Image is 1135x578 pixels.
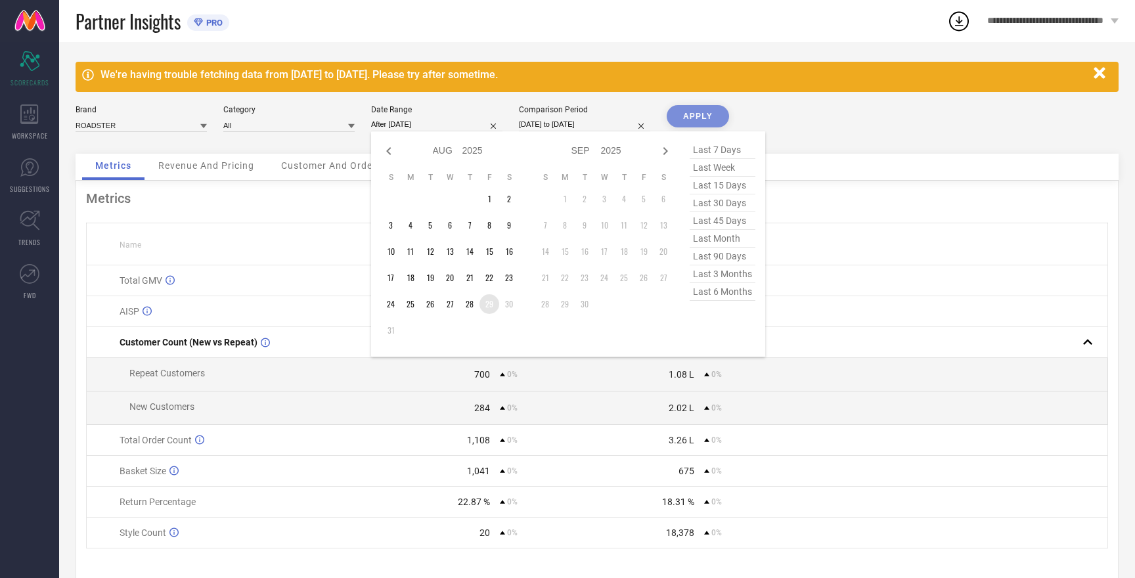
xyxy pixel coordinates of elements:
[129,401,194,412] span: New Customers
[129,368,205,378] span: Repeat Customers
[594,189,614,209] td: Wed Sep 03 2025
[381,215,401,235] td: Sun Aug 03 2025
[440,242,460,261] td: Wed Aug 13 2025
[535,294,555,314] td: Sun Sep 28 2025
[460,294,479,314] td: Thu Aug 28 2025
[679,466,694,476] div: 675
[634,172,654,183] th: Friday
[575,172,594,183] th: Tuesday
[690,177,755,194] span: last 15 days
[479,527,490,538] div: 20
[381,143,397,159] div: Previous month
[711,497,722,506] span: 0%
[76,8,181,35] span: Partner Insights
[479,172,499,183] th: Friday
[519,105,650,114] div: Comparison Period
[401,294,420,314] td: Mon Aug 25 2025
[440,172,460,183] th: Wednesday
[690,283,755,301] span: last 6 months
[634,268,654,288] td: Fri Sep 26 2025
[499,294,519,314] td: Sat Aug 30 2025
[460,215,479,235] td: Thu Aug 07 2025
[86,190,1108,206] div: Metrics
[555,189,575,209] td: Mon Sep 01 2025
[507,403,518,412] span: 0%
[381,321,401,340] td: Sun Aug 31 2025
[654,189,673,209] td: Sat Sep 06 2025
[440,268,460,288] td: Wed Aug 20 2025
[507,466,518,476] span: 0%
[594,268,614,288] td: Wed Sep 24 2025
[575,268,594,288] td: Tue Sep 23 2025
[711,435,722,445] span: 0%
[575,215,594,235] td: Tue Sep 09 2025
[555,268,575,288] td: Mon Sep 22 2025
[614,215,634,235] td: Thu Sep 11 2025
[711,370,722,379] span: 0%
[555,294,575,314] td: Mon Sep 29 2025
[479,242,499,261] td: Fri Aug 15 2025
[120,275,162,286] span: Total GMV
[474,369,490,380] div: 700
[371,118,502,131] input: Select date range
[499,172,519,183] th: Saturday
[420,215,440,235] td: Tue Aug 05 2025
[614,172,634,183] th: Thursday
[120,497,196,507] span: Return Percentage
[654,215,673,235] td: Sat Sep 13 2025
[594,215,614,235] td: Wed Sep 10 2025
[499,268,519,288] td: Sat Aug 23 2025
[460,172,479,183] th: Thursday
[614,242,634,261] td: Thu Sep 18 2025
[12,131,48,141] span: WORKSPACE
[479,189,499,209] td: Fri Aug 01 2025
[95,160,131,171] span: Metrics
[507,435,518,445] span: 0%
[662,497,694,507] div: 18.31 %
[669,435,694,445] div: 3.26 L
[440,294,460,314] td: Wed Aug 27 2025
[401,172,420,183] th: Monday
[381,242,401,261] td: Sun Aug 10 2025
[420,242,440,261] td: Tue Aug 12 2025
[401,268,420,288] td: Mon Aug 18 2025
[690,230,755,248] span: last month
[460,242,479,261] td: Thu Aug 14 2025
[654,242,673,261] td: Sat Sep 20 2025
[657,143,673,159] div: Next month
[499,189,519,209] td: Sat Aug 02 2025
[479,215,499,235] td: Fri Aug 08 2025
[420,268,440,288] td: Tue Aug 19 2025
[401,215,420,235] td: Mon Aug 04 2025
[666,527,694,538] div: 18,378
[507,528,518,537] span: 0%
[499,215,519,235] td: Sat Aug 09 2025
[690,194,755,212] span: last 30 days
[519,118,650,131] input: Select comparison period
[479,294,499,314] td: Fri Aug 29 2025
[555,242,575,261] td: Mon Sep 15 2025
[467,435,490,445] div: 1,108
[24,290,36,300] span: FWD
[120,240,141,250] span: Name
[555,215,575,235] td: Mon Sep 08 2025
[371,105,502,114] div: Date Range
[634,242,654,261] td: Fri Sep 19 2025
[120,466,166,476] span: Basket Size
[381,172,401,183] th: Sunday
[614,189,634,209] td: Thu Sep 04 2025
[401,242,420,261] td: Mon Aug 11 2025
[711,528,722,537] span: 0%
[120,337,257,347] span: Customer Count (New vs Repeat)
[669,369,694,380] div: 1.08 L
[507,497,518,506] span: 0%
[458,497,490,507] div: 22.87 %
[535,268,555,288] td: Sun Sep 21 2025
[474,403,490,413] div: 284
[381,268,401,288] td: Sun Aug 17 2025
[575,242,594,261] td: Tue Sep 16 2025
[467,466,490,476] div: 1,041
[614,268,634,288] td: Thu Sep 25 2025
[381,294,401,314] td: Sun Aug 24 2025
[535,172,555,183] th: Sunday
